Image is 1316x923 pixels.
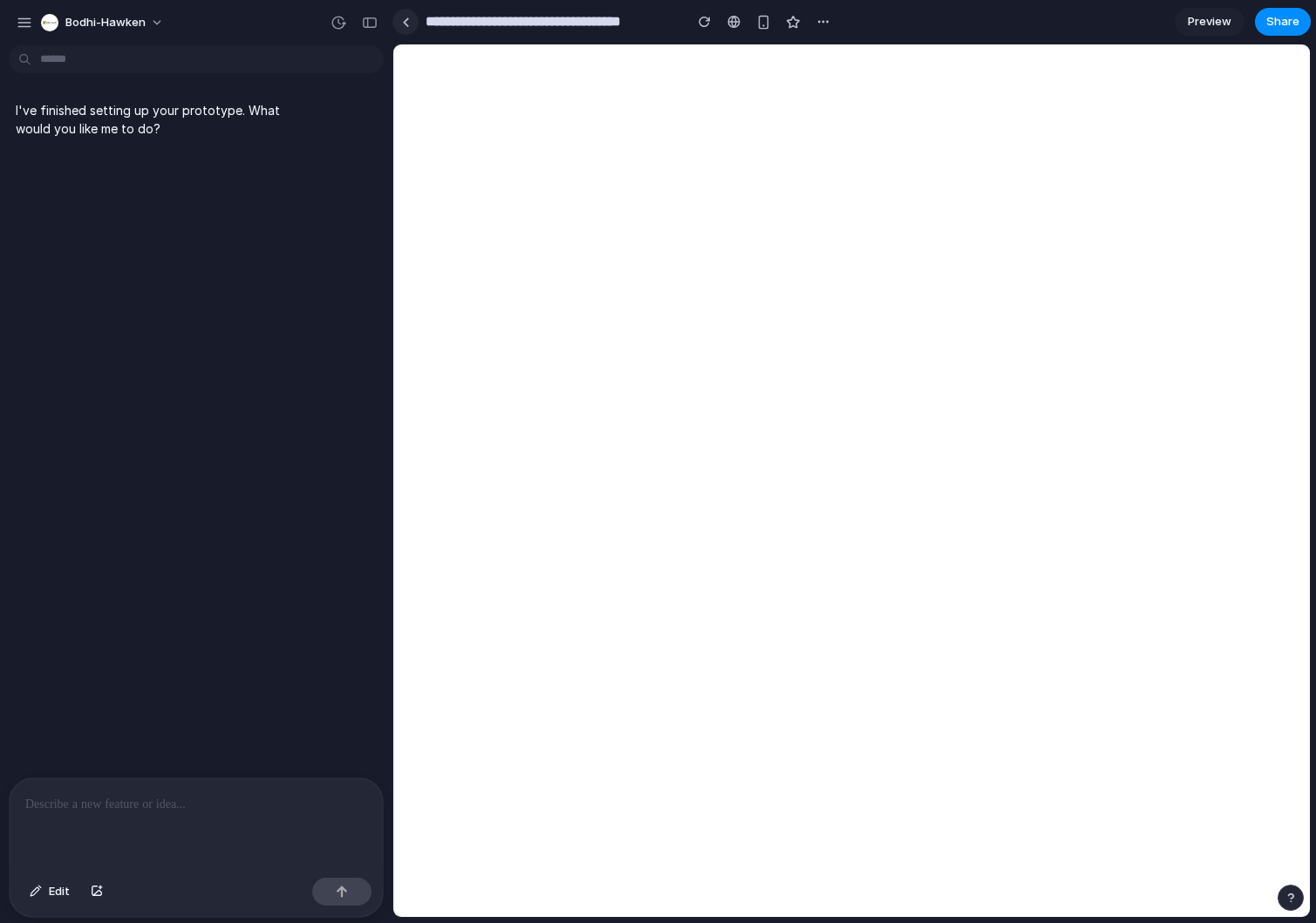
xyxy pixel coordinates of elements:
span: Share [1266,13,1299,31]
span: bodhi-hawken [65,14,146,31]
span: Preview [1188,13,1231,31]
button: Edit [21,878,78,906]
button: bodhi-hawken [34,9,173,37]
a: Preview [1175,8,1244,36]
p: I've finished setting up your prototype. What would you like me to do? [16,101,307,138]
span: Edit [49,883,70,900]
button: Share [1255,8,1311,36]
